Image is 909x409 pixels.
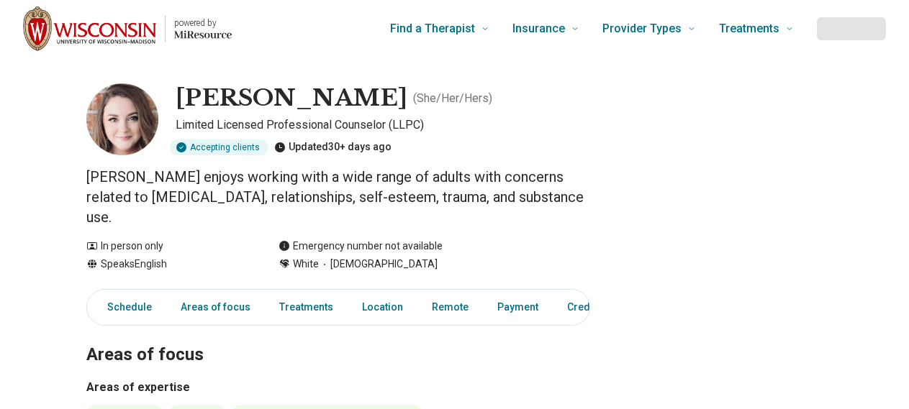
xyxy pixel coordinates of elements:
[86,379,590,396] h3: Areas of expertise
[293,257,319,272] span: White
[489,293,547,322] a: Payment
[86,257,250,272] div: Speaks English
[279,239,443,254] div: Emergency number not available
[274,139,392,155] div: Updated 30+ days ago
[86,83,158,155] img: Kayla Swanson, Limited Licensed Professional Counselor (LLPC)
[512,19,565,39] span: Insurance
[423,293,477,322] a: Remote
[90,293,160,322] a: Schedule
[86,167,590,227] p: [PERSON_NAME] enjoys working with a wide range of adults with concerns related to [MEDICAL_DATA],...
[558,293,630,322] a: Credentials
[86,239,250,254] div: In person only
[390,19,475,39] span: Find a Therapist
[170,139,268,155] div: Accepting clients
[319,257,438,272] span: [DEMOGRAPHIC_DATA]
[172,293,259,322] a: Areas of focus
[86,308,590,367] h2: Areas of focus
[353,293,412,322] a: Location
[413,90,492,107] p: ( She/Her/Hers )
[176,83,407,114] h1: [PERSON_NAME]
[271,293,342,322] a: Treatments
[719,19,779,39] span: Treatments
[174,17,232,29] p: powered by
[23,6,232,52] a: Home page
[602,19,682,39] span: Provider Types
[176,116,590,134] p: Limited Licensed Professional Counselor (LLPC)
